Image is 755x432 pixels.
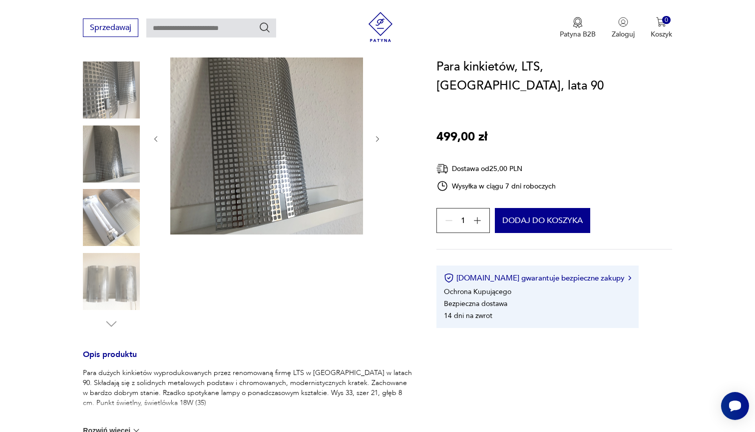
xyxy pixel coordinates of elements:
[444,299,507,308] li: Bezpieczna dostawa
[259,21,271,33] button: Szukaj
[495,208,590,233] button: Dodaj do koszyka
[83,415,412,425] p: Dostępne 3 pary
[83,61,140,118] img: Zdjęcie produktu Para kinkietów, LTS, Niemcy, lata 90
[436,57,672,95] h1: Para kinkietów, LTS, [GEOGRAPHIC_DATA], lata 90
[618,17,628,27] img: Ikonka użytkownika
[83,253,140,310] img: Zdjęcie produktu Para kinkietów, LTS, Niemcy, lata 90
[628,275,631,280] img: Ikona strzałki w prawo
[436,162,556,175] div: Dostawa od 25,00 PLN
[560,17,596,39] button: Patyna B2B
[436,127,487,146] p: 499,00 zł
[83,368,412,408] p: Para dużych kinkietów wyprodukowanych przez renomowaną firmę LTS w [GEOGRAPHIC_DATA] w latach 90....
[612,17,635,39] button: Zaloguj
[83,125,140,182] img: Zdjęcie produktu Para kinkietów, LTS, Niemcy, lata 90
[656,17,666,27] img: Ikona koszyka
[651,29,672,39] p: Koszyk
[83,351,412,368] h3: Opis produktu
[436,180,556,192] div: Wysyłka w ciągu 7 dni roboczych
[662,16,671,24] div: 0
[444,273,454,283] img: Ikona certyfikatu
[436,162,448,175] img: Ikona dostawy
[83,25,138,32] a: Sprzedawaj
[560,17,596,39] a: Ikona medaluPatyna B2B
[444,311,492,320] li: 14 dni na zwrot
[444,287,511,296] li: Ochrona Kupującego
[83,189,140,246] img: Zdjęcie produktu Para kinkietów, LTS, Niemcy, lata 90
[83,18,138,37] button: Sprzedawaj
[560,29,596,39] p: Patyna B2B
[721,392,749,420] iframe: Smartsupp widget button
[170,41,363,234] img: Zdjęcie produktu Para kinkietów, LTS, Niemcy, lata 90
[612,29,635,39] p: Zaloguj
[651,17,672,39] button: 0Koszyk
[444,273,631,283] button: [DOMAIN_NAME] gwarantuje bezpieczne zakupy
[461,217,465,224] span: 1
[573,17,583,28] img: Ikona medalu
[366,12,395,42] img: Patyna - sklep z meblami i dekoracjami vintage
